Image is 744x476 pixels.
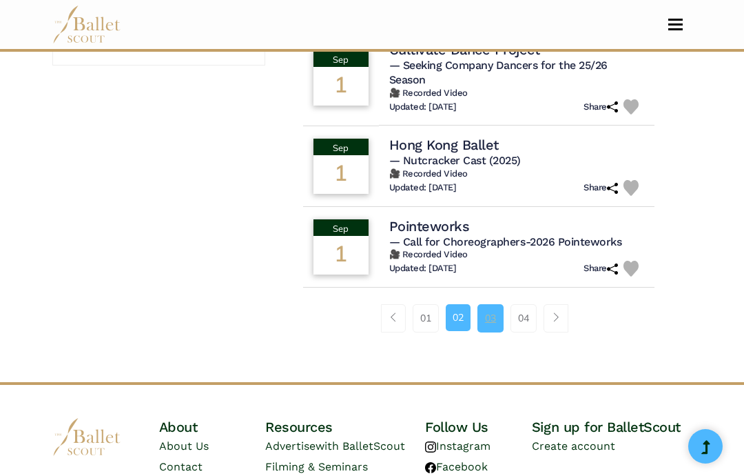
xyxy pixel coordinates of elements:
[313,139,369,155] div: Sep
[313,67,369,106] div: 1
[425,442,436,453] img: instagram logo
[425,460,488,473] a: Facebook
[583,182,618,194] h6: Share
[389,101,457,113] h6: Updated: [DATE]
[413,304,439,332] a: 01
[389,263,457,275] h6: Updated: [DATE]
[583,263,618,275] h6: Share
[265,460,368,473] a: Filming & Seminars
[316,439,405,453] span: with BalletScout
[265,439,405,453] a: Advertisewith BalletScout
[389,154,521,167] span: — Nutcracker Cast (2025)
[159,439,209,453] a: About Us
[159,460,203,473] a: Contact
[532,439,615,453] a: Create account
[389,88,644,99] h6: 🎥 Recorded Video
[265,418,425,436] h4: Resources
[583,101,618,113] h6: Share
[659,18,692,31] button: Toggle navigation
[510,304,537,332] a: 04
[52,418,121,456] img: logo
[381,304,576,332] nav: Page navigation example
[159,418,266,436] h4: About
[313,219,369,236] div: Sep
[389,136,499,154] h4: Hong Kong Ballet
[425,462,436,473] img: facebook logo
[425,439,490,453] a: Instagram
[532,418,692,436] h4: Sign up for BalletScout
[425,418,532,436] h4: Follow Us
[313,50,369,67] div: Sep
[313,236,369,275] div: 1
[389,249,644,261] h6: 🎥 Recorded Video
[389,235,622,248] span: — Call for Choreographers-2026 Pointeworks
[389,182,457,194] h6: Updated: [DATE]
[477,304,504,332] a: 03
[389,217,470,235] h4: Pointeworks
[389,59,608,86] span: — Seeking Company Dancers for the 25/26 Season
[446,304,471,330] a: 02
[389,168,644,180] h6: 🎥 Recorded Video
[313,155,369,194] div: 1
